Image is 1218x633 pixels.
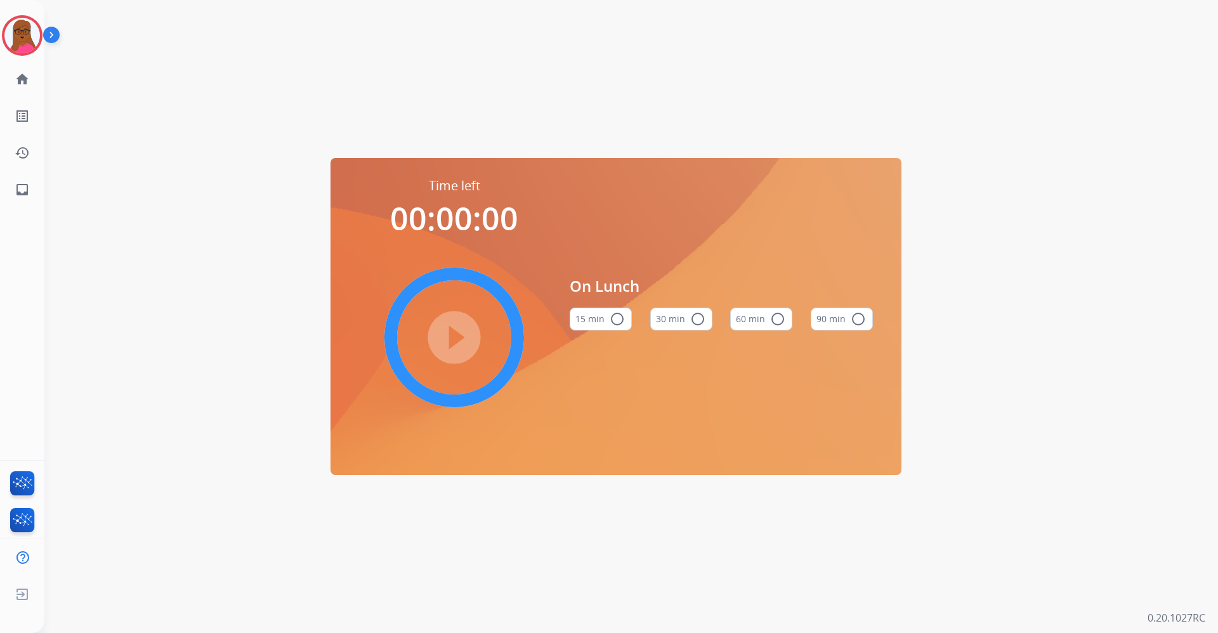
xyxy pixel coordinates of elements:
mat-icon: radio_button_unchecked [851,311,866,327]
span: 00:00:00 [390,197,518,240]
mat-icon: radio_button_unchecked [610,311,625,327]
span: Time left [429,177,480,195]
button: 30 min [650,308,712,330]
mat-icon: radio_button_unchecked [690,311,705,327]
mat-icon: radio_button_unchecked [770,311,785,327]
button: 15 min [570,308,632,330]
mat-icon: list_alt [15,108,30,124]
p: 0.20.1027RC [1148,610,1205,625]
img: avatar [4,18,40,53]
button: 60 min [730,308,792,330]
mat-icon: home [15,72,30,87]
mat-icon: history [15,145,30,160]
span: On Lunch [570,275,873,297]
button: 90 min [811,308,873,330]
mat-icon: inbox [15,182,30,197]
